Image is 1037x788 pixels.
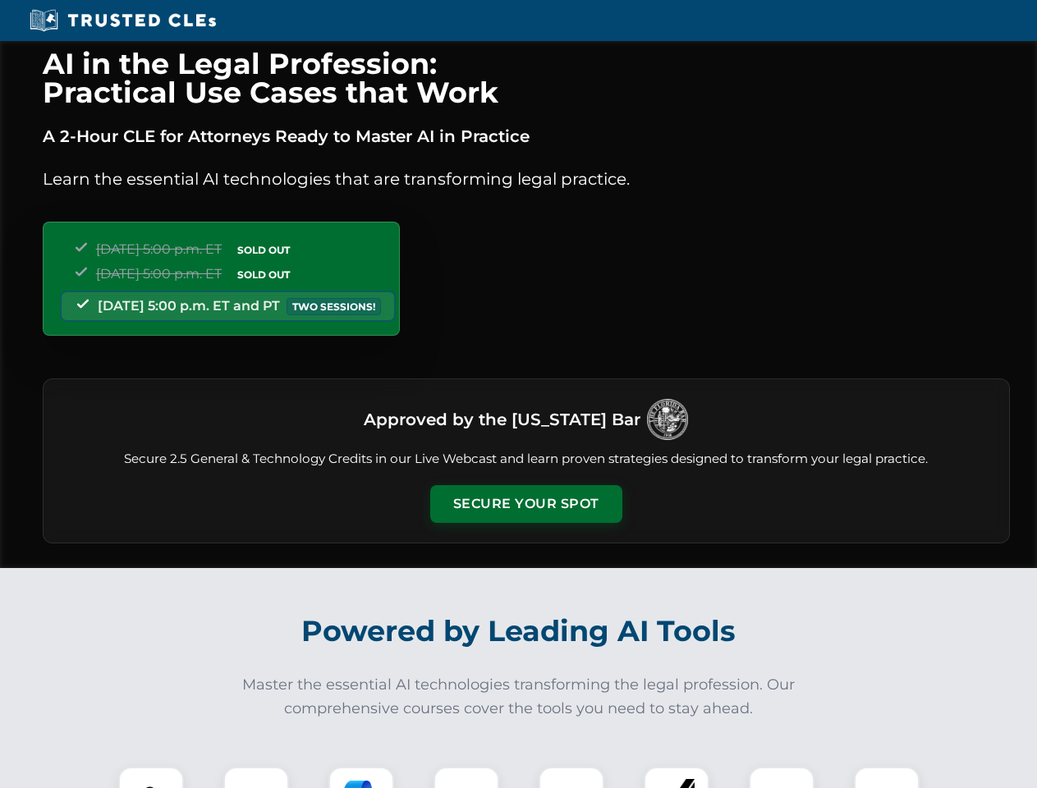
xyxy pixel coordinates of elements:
span: [DATE] 5:00 p.m. ET [96,241,222,257]
h1: AI in the Legal Profession: Practical Use Cases that Work [43,49,1010,107]
img: Logo [647,399,688,440]
h3: Approved by the [US_STATE] Bar [364,405,640,434]
button: Secure Your Spot [430,485,622,523]
h2: Powered by Leading AI Tools [64,602,974,660]
p: Learn the essential AI technologies that are transforming legal practice. [43,166,1010,192]
p: A 2-Hour CLE for Attorneys Ready to Master AI in Practice [43,123,1010,149]
span: SOLD OUT [232,266,296,283]
img: Trusted CLEs [25,8,221,33]
p: Master the essential AI technologies transforming the legal profession. Our comprehensive courses... [232,673,806,721]
span: [DATE] 5:00 p.m. ET [96,266,222,282]
p: Secure 2.5 General & Technology Credits in our Live Webcast and learn proven strategies designed ... [63,450,989,469]
span: SOLD OUT [232,241,296,259]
